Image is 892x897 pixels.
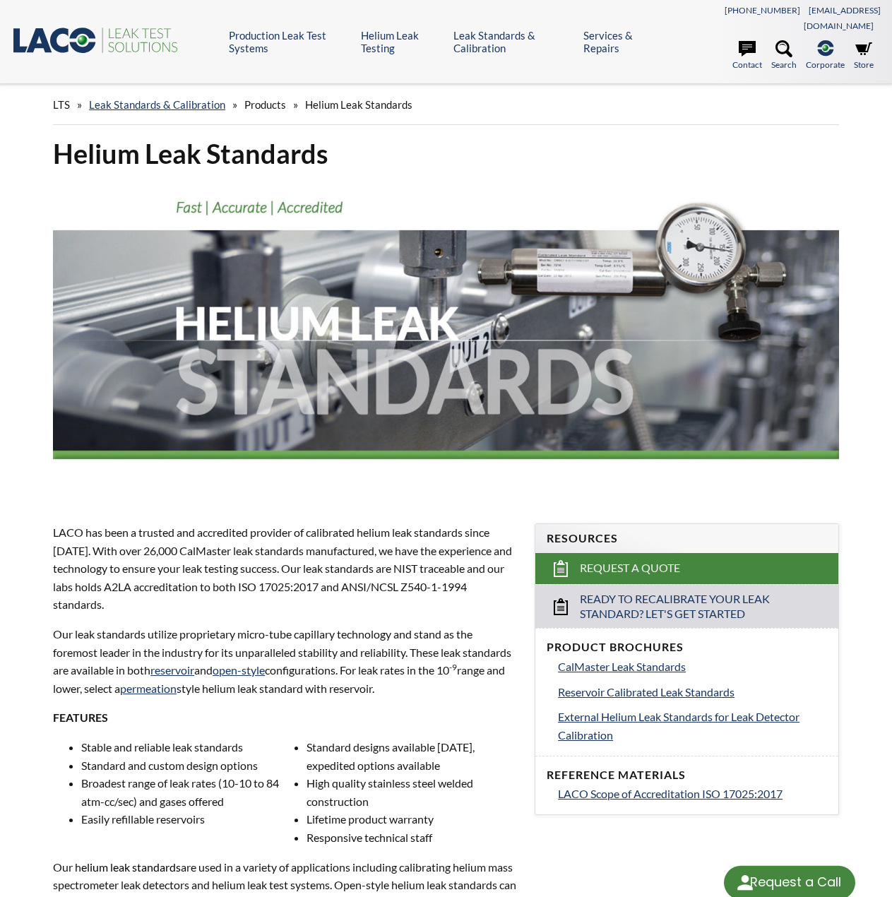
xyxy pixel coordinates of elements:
[547,531,827,546] h4: Resources
[547,768,827,783] h4: Reference Materials
[53,711,108,724] strong: FEATURES
[558,658,827,676] a: CalMaster Leak Standards
[53,136,839,171] h1: Helium Leak Standards
[854,40,874,71] a: Store
[53,183,839,497] img: Helium Leak Standards header
[307,738,518,774] li: Standard designs available [DATE], expedited options available
[361,29,443,54] a: Helium Leak Testing
[547,640,827,655] h4: Product Brochures
[53,98,70,111] span: LTS
[558,785,827,803] a: LACO Scope of Accreditation ISO 17025:2017
[535,584,838,629] a: Ready to Recalibrate Your Leak Standard? Let's Get Started
[558,787,783,800] span: LACO Scope of Accreditation ISO 17025:2017
[580,592,795,622] span: Ready to Recalibrate Your Leak Standard? Let's Get Started
[150,663,194,677] a: reservoir
[307,774,518,810] li: High quality stainless steel welded construction
[558,685,735,699] span: Reservoir Calibrated Leak Standards
[53,85,839,125] div: » » »
[558,710,799,742] span: External Helium Leak Standards for Leak Detector Calibration
[307,828,518,847] li: Responsive technical staff
[81,738,292,756] li: Stable and reliable leak standards
[558,683,827,701] a: Reservoir Calibrated Leak Standards
[53,625,518,697] p: Our leak standards utilize proprietary micro-tube capillary technology and stand as the foremost ...
[307,810,518,828] li: Lifetime product warranty
[449,662,457,672] sup: -9
[558,660,686,673] span: CalMaster Leak Standards
[305,98,412,111] span: Helium Leak Standards
[804,5,881,31] a: [EMAIL_ADDRESS][DOMAIN_NAME]
[81,860,181,874] span: elium leak standards
[558,708,827,744] a: External Helium Leak Standards for Leak Detector Calibration
[81,756,292,775] li: Standard and custom design options
[120,682,177,695] a: permeation
[244,98,286,111] span: Products
[771,40,797,71] a: Search
[535,553,838,584] a: Request a Quote
[53,523,518,614] p: LACO has been a trusted and accredited provider of calibrated helium leak standards since [DATE]....
[453,29,573,54] a: Leak Standards & Calibration
[580,561,680,576] span: Request a Quote
[732,40,762,71] a: Contact
[229,29,350,54] a: Production Leak Test Systems
[89,98,225,111] a: Leak Standards & Calibration
[213,663,265,677] a: open-style
[81,774,292,810] li: Broadest range of leak rates (10-10 to 84 atm-cc/sec) and gases offered
[725,5,800,16] a: [PHONE_NUMBER]
[81,810,292,828] li: Easily refillable reservoirs
[583,29,660,54] a: Services & Repairs
[806,58,845,71] span: Corporate
[734,872,756,894] img: round button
